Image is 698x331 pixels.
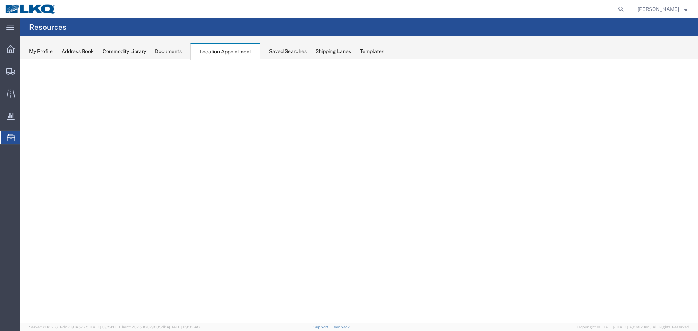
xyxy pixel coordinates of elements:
span: Lea Merryweather [638,5,679,13]
span: [DATE] 09:51:11 [88,325,116,329]
div: Saved Searches [269,48,307,55]
img: logo [5,4,56,15]
div: Documents [155,48,182,55]
div: Templates [360,48,384,55]
div: Address Book [61,48,94,55]
div: Commodity Library [103,48,146,55]
span: [DATE] 09:32:48 [169,325,200,329]
div: My Profile [29,48,53,55]
iframe: FS Legacy Container [20,59,698,323]
div: Location Appointment [190,43,260,60]
a: Support [313,325,332,329]
div: Shipping Lanes [316,48,351,55]
a: Feedback [331,325,350,329]
span: Copyright © [DATE]-[DATE] Agistix Inc., All Rights Reserved [577,324,689,330]
button: [PERSON_NAME] [637,5,688,13]
h4: Resources [29,18,67,36]
span: Server: 2025.18.0-dd719145275 [29,325,116,329]
span: Client: 2025.18.0-9839db4 [119,325,200,329]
